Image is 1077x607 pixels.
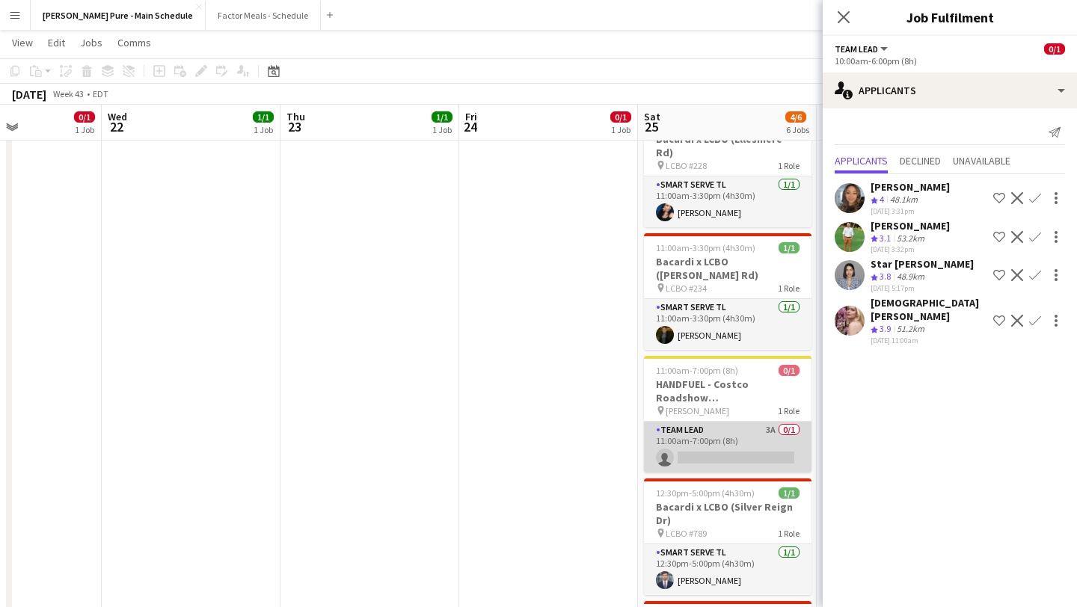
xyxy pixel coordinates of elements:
[666,283,707,294] span: LCBO #234
[74,33,108,52] a: Jobs
[644,132,811,159] h3: Bacardi x LCBO (Ellesmere Rd)
[953,155,1010,166] span: Unavailable
[900,155,941,166] span: Declined
[644,176,811,227] app-card-role: Smart Serve TL1/111:00am-3:30pm (4h30m)[PERSON_NAME]
[778,160,800,171] span: 1 Role
[644,233,811,350] app-job-card: 11:00am-3:30pm (4h30m)1/1Bacardi x LCBO ([PERSON_NAME] Rd) LCBO #2341 RoleSmart Serve TL1/111:00a...
[644,378,811,404] h3: HANDFUEL - Costco Roadshow [GEOGRAPHIC_DATA]
[778,405,800,416] span: 1 Role
[871,244,950,254] div: [DATE] 3:32pm
[880,194,884,205] span: 4
[432,124,452,135] div: 1 Job
[644,299,811,350] app-card-role: Smart Serve TL1/111:00am-3:30pm (4h30m)[PERSON_NAME]
[823,73,1077,108] div: Applicants
[42,33,71,52] a: Edit
[894,232,927,245] div: 53.2km
[880,271,891,282] span: 3.8
[286,110,305,123] span: Thu
[610,111,631,123] span: 0/1
[656,365,738,376] span: 11:00am-7:00pm (8h)
[117,36,151,49] span: Comms
[786,124,809,135] div: 6 Jobs
[644,500,811,527] h3: Bacardi x LCBO (Silver Reign Dr)
[644,110,660,123] span: Sat
[644,478,811,595] app-job-card: 12:30pm-5:00pm (4h30m)1/1Bacardi x LCBO (Silver Reign Dr) LCBO #7891 RoleSmart Serve TL1/112:30pm...
[823,7,1077,27] h3: Job Fulfilment
[666,405,729,416] span: [PERSON_NAME]
[93,88,108,99] div: EDT
[880,323,891,334] span: 3.9
[666,528,707,539] span: LCBO #789
[656,242,755,253] span: 11:00am-3:30pm (4h30m)
[778,528,800,539] span: 1 Role
[871,206,950,216] div: [DATE] 3:31pm
[871,296,987,323] div: [DEMOGRAPHIC_DATA][PERSON_NAME]
[894,271,927,283] div: 48.9km
[6,33,39,52] a: View
[74,111,95,123] span: 0/1
[779,365,800,376] span: 0/1
[871,336,987,345] div: [DATE] 11:00am
[835,155,888,166] span: Applicants
[284,118,305,135] span: 23
[644,544,811,595] app-card-role: Smart Serve TL1/112:30pm-5:00pm (4h30m)[PERSON_NAME]
[254,124,273,135] div: 1 Job
[611,124,630,135] div: 1 Job
[871,257,974,271] div: Star [PERSON_NAME]
[80,36,102,49] span: Jobs
[656,487,755,499] span: 12:30pm-5:00pm (4h30m)
[465,110,477,123] span: Fri
[75,124,94,135] div: 1 Job
[432,111,452,123] span: 1/1
[779,242,800,253] span: 1/1
[871,283,974,293] div: [DATE] 5:17pm
[894,323,927,336] div: 51.2km
[12,87,46,102] div: [DATE]
[835,43,878,55] span: Team Lead
[111,33,157,52] a: Comms
[820,118,841,135] span: 26
[12,36,33,49] span: View
[666,160,707,171] span: LCBO #228
[835,43,890,55] button: Team Lead
[835,55,1065,67] div: 10:00am-6:00pm (8h)
[779,487,800,499] span: 1/1
[871,180,950,194] div: [PERSON_NAME]
[1044,43,1065,55] span: 0/1
[644,255,811,282] h3: Bacardi x LCBO ([PERSON_NAME] Rd)
[644,111,811,227] app-job-card: 11:00am-3:30pm (4h30m)1/1Bacardi x LCBO (Ellesmere Rd) LCBO #2281 RoleSmart Serve TL1/111:00am-3:...
[105,118,127,135] span: 22
[644,356,811,472] app-job-card: 11:00am-7:00pm (8h)0/1HANDFUEL - Costco Roadshow [GEOGRAPHIC_DATA] [PERSON_NAME]1 RoleTeam Lead3A...
[887,194,921,206] div: 48.1km
[778,283,800,294] span: 1 Role
[49,88,87,99] span: Week 43
[642,118,660,135] span: 25
[206,1,321,30] button: Factor Meals - Schedule
[880,232,891,244] span: 3.1
[785,111,806,123] span: 4/6
[253,111,274,123] span: 1/1
[871,219,950,232] div: [PERSON_NAME]
[108,110,127,123] span: Wed
[463,118,477,135] span: 24
[48,36,65,49] span: Edit
[644,422,811,472] app-card-role: Team Lead3A0/111:00am-7:00pm (8h)
[31,1,206,30] button: [PERSON_NAME] Pure - Main Schedule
